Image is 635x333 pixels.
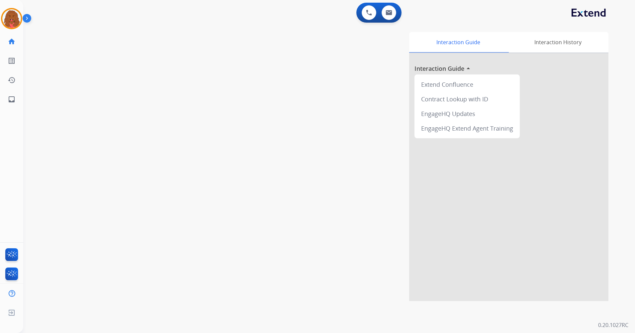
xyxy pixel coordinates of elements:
[417,106,517,121] div: EngageHQ Updates
[507,32,608,53] div: Interaction History
[2,9,21,28] img: avatar
[8,76,16,84] mat-icon: history
[417,77,517,92] div: Extend Confluence
[8,95,16,103] mat-icon: inbox
[598,321,628,329] p: 0.20.1027RC
[417,92,517,106] div: Contract Lookup with ID
[409,32,507,53] div: Interaction Guide
[417,121,517,136] div: EngageHQ Extend Agent Training
[8,38,16,46] mat-icon: home
[8,57,16,65] mat-icon: list_alt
